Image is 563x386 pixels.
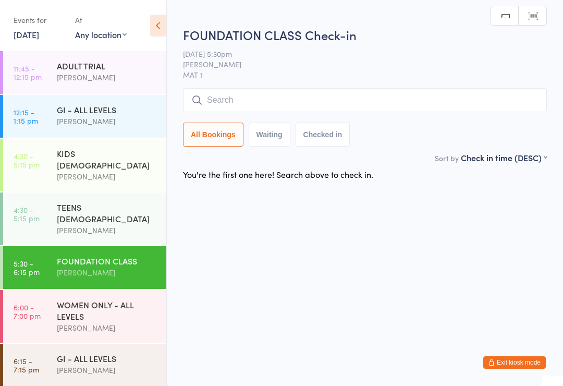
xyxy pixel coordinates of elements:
button: Exit kiosk mode [483,356,546,369]
span: MAT 1 [183,69,547,80]
div: GI - ALL LEVELS [57,104,157,115]
span: [PERSON_NAME] [183,59,531,69]
time: 11:45 - 12:15 pm [14,64,42,81]
a: 12:15 -1:15 pmGI - ALL LEVELS[PERSON_NAME] [3,95,166,138]
div: [PERSON_NAME] [57,115,157,127]
button: All Bookings [183,123,243,147]
div: [PERSON_NAME] [57,224,157,236]
div: [PERSON_NAME] [57,364,157,376]
div: [PERSON_NAME] [57,71,157,83]
a: 6:00 -7:00 pmWOMEN ONLY - ALL LEVELS[PERSON_NAME] [3,290,166,343]
label: Sort by [435,153,459,163]
div: KIDS [DEMOGRAPHIC_DATA] [57,148,157,171]
div: TEENS [DEMOGRAPHIC_DATA] [57,201,157,224]
div: At [75,11,127,29]
button: Checked in [296,123,350,147]
div: GI - ALL LEVELS [57,353,157,364]
time: 5:30 - 6:15 pm [14,259,40,276]
a: 5:30 -6:15 pmFOUNDATION CLASS[PERSON_NAME] [3,246,166,289]
div: Events for [14,11,65,29]
a: 4:30 -5:15 pmTEENS [DEMOGRAPHIC_DATA][PERSON_NAME] [3,192,166,245]
span: [DATE] 5:30pm [183,49,531,59]
input: Search [183,88,547,112]
a: 4:30 -5:15 pmKIDS [DEMOGRAPHIC_DATA][PERSON_NAME] [3,139,166,191]
div: Check in time (DESC) [461,152,547,163]
div: ADULT TRIAL [57,60,157,71]
time: 6:15 - 7:15 pm [14,357,39,373]
div: [PERSON_NAME] [57,171,157,183]
div: You're the first one here! Search above to check in. [183,168,373,180]
time: 12:15 - 1:15 pm [14,108,38,125]
h2: FOUNDATION CLASS Check-in [183,26,547,43]
button: Waiting [249,123,290,147]
a: 11:45 -12:15 pmADULT TRIAL[PERSON_NAME] [3,51,166,94]
div: WOMEN ONLY - ALL LEVELS [57,299,157,322]
div: Any location [75,29,127,40]
time: 4:30 - 5:15 pm [14,206,40,222]
div: [PERSON_NAME] [57,322,157,334]
div: FOUNDATION CLASS [57,255,157,267]
time: 4:30 - 5:15 pm [14,152,40,168]
time: 6:00 - 7:00 pm [14,303,41,320]
a: [DATE] [14,29,39,40]
div: [PERSON_NAME] [57,267,157,279]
